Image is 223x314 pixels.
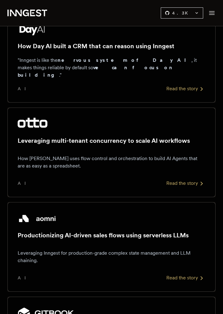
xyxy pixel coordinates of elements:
div: Read the story [166,274,205,282]
a: Day AI logoHow Day AI built a CRM that can reason using Inngest"Inngest is like thenervous system... [7,13,216,103]
span: 4.3 K [172,10,192,16]
img: Aomni [18,212,57,225]
p: How [PERSON_NAME] uses flow control and orchestration to build AI Agents that are as easy as a sp... [18,155,205,170]
strong: we can focus on building [18,65,173,78]
h2: Leveraging multi-tenant concurrency to scale AI workflows [18,136,205,145]
div: Read the story [166,180,205,187]
p: "Inngest is like the , it makes things reliable by default so ." [18,57,205,79]
a: Aomni logoProductionizing AI-driven sales flows using serverless LLMsLeveraging Inngest for produ... [7,202,216,292]
h2: How Day AI built a CRM that can reason using Inngest [18,42,205,50]
h2: Productionizing AI-driven sales flows using serverless LLMs [18,231,205,240]
span: AI [18,275,31,281]
span: AI [18,86,31,92]
p: Leveraging Inngest for production-grade complex state management and LLM chaining. [18,249,205,264]
span: AI [18,180,31,186]
a: Otto logoLeveraging multi-tenant concurrency to scale AI workflowsHow [PERSON_NAME] uses flow con... [7,108,216,197]
strong: nervous system of Day AI [58,57,191,63]
div: Read the story [166,85,205,92]
img: Otto [18,118,47,128]
img: Day AI [18,23,47,36]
